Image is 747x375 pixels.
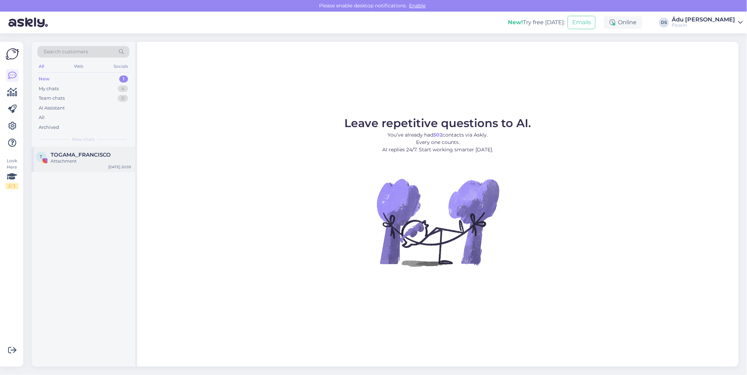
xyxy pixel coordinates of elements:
div: Floorin [672,22,735,28]
button: Emails [568,16,595,29]
p: You’ve already had contacts via Askly. Every one counts. AI replies 24/7. Start working smarter [... [345,131,531,153]
div: [DATE] 20:59 [108,164,131,170]
div: Socials [112,62,129,71]
div: All [37,62,45,71]
b: New! [508,19,523,26]
div: Team chats [39,95,65,102]
span: T [40,154,43,159]
div: Web [73,62,85,71]
div: 2 / 3 [6,183,18,189]
div: Ädu [PERSON_NAME] [672,17,735,22]
span: Enable [407,2,428,9]
div: Try free [DATE]: [508,18,565,27]
div: DS [659,18,669,27]
img: No Chat active [375,159,501,285]
div: All [39,114,45,121]
div: Look Here [6,158,18,189]
div: Archived [39,124,59,131]
span: Leave repetitive questions to AI. [345,116,531,130]
div: Online [604,16,642,29]
span: Search customers [44,48,88,55]
div: New [39,75,50,83]
span: TOGAMA_FRANCISCO [51,152,111,158]
div: 0 [118,95,128,102]
img: Askly Logo [6,47,19,61]
div: 1 [119,75,128,83]
span: New chats [72,136,95,143]
b: 502 [434,132,443,138]
div: My chats [39,85,59,92]
div: Attachment [51,158,131,164]
a: Ädu [PERSON_NAME]Floorin [672,17,743,28]
div: 4 [118,85,128,92]
div: AI Assistant [39,105,65,112]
